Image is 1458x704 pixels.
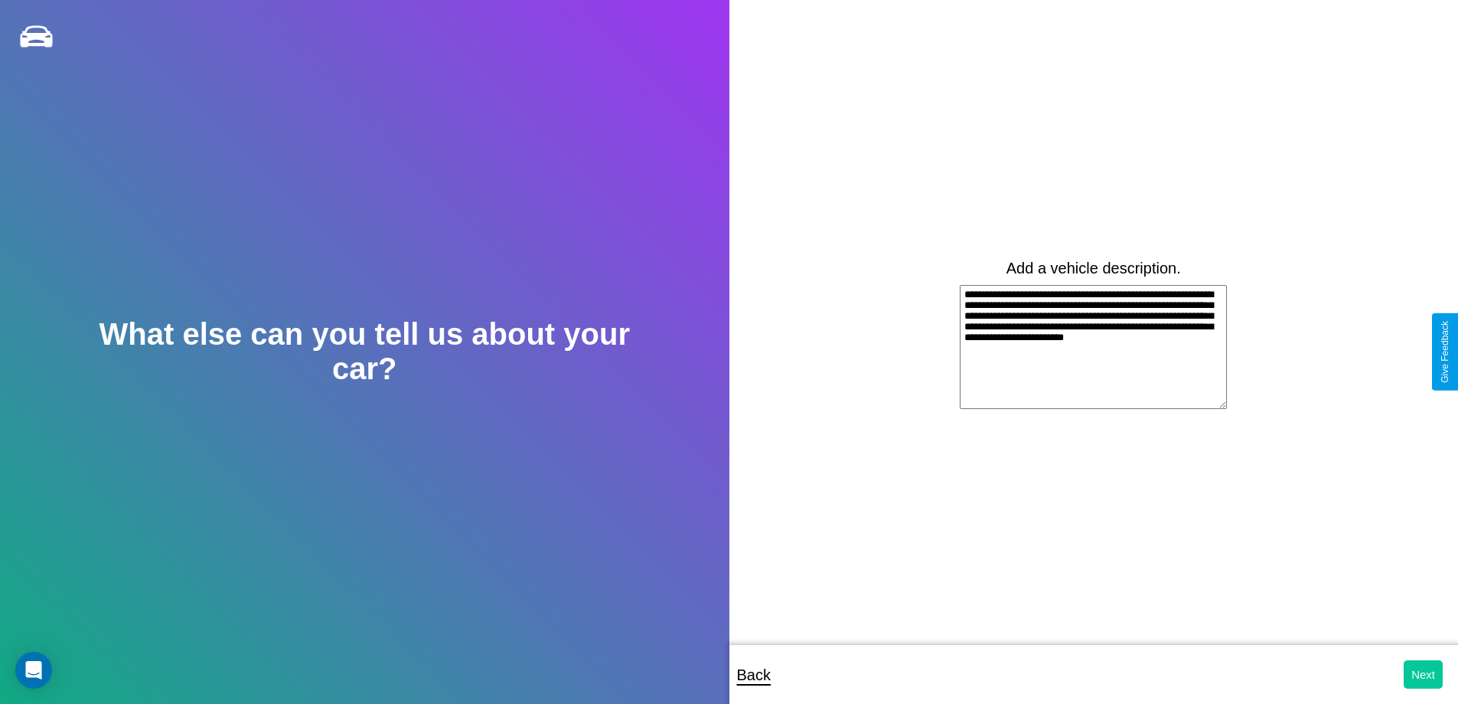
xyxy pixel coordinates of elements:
[1440,321,1450,383] div: Give Feedback
[737,661,771,689] p: Back
[15,652,52,689] div: Open Intercom Messenger
[1404,660,1443,689] button: Next
[73,317,656,386] h2: What else can you tell us about your car?
[1006,260,1181,277] label: Add a vehicle description.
